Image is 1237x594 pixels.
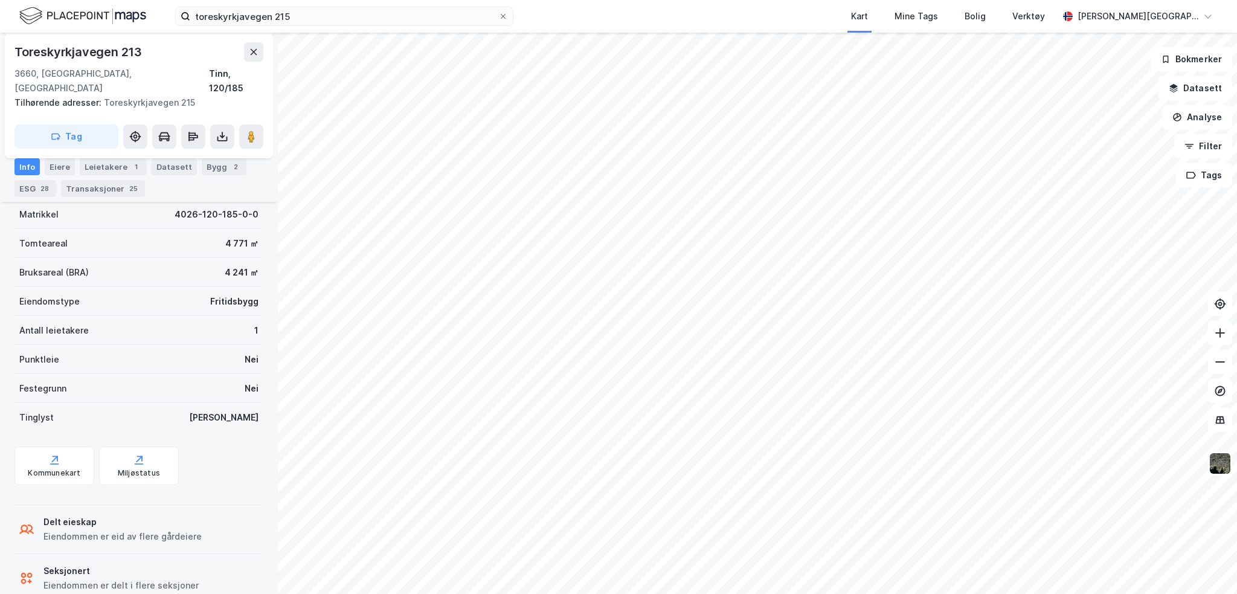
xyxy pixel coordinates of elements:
div: Bygg [202,158,246,175]
img: 9k= [1209,452,1232,475]
div: Verktøy [1012,9,1045,24]
div: Seksjonert [43,564,199,578]
button: Tag [14,124,118,149]
div: Kontrollprogram for chat [1177,536,1237,594]
div: 1 [254,323,259,338]
span: Tilhørende adresser: [14,97,104,108]
div: Toreskyrkjavegen 213 [14,42,144,62]
div: Eiendommen er eid av flere gårdeiere [43,529,202,544]
div: Toreskyrkjavegen 215 [14,95,254,110]
div: Kart [851,9,868,24]
div: Festegrunn [19,381,66,396]
div: Tomteareal [19,236,68,251]
button: Bokmerker [1151,47,1232,71]
div: ESG [14,180,56,197]
div: Tinn, 120/185 [209,66,263,95]
div: Matrikkel [19,207,59,222]
div: Info [14,158,40,175]
div: Transaksjoner [61,180,145,197]
div: Tinglyst [19,410,54,425]
div: Leietakere [80,158,147,175]
div: Nei [245,381,259,396]
button: Filter [1174,134,1232,158]
div: 1 [130,161,142,173]
div: 2 [230,161,242,173]
div: Antall leietakere [19,323,89,338]
div: Eiendomstype [19,294,80,309]
img: logo.f888ab2527a4732fd821a326f86c7f29.svg [19,5,146,27]
button: Tags [1176,163,1232,187]
div: 4026-120-185-0-0 [175,207,259,222]
div: Miljøstatus [118,468,160,478]
div: Punktleie [19,352,59,367]
div: 3660, [GEOGRAPHIC_DATA], [GEOGRAPHIC_DATA] [14,66,209,95]
div: Nei [245,352,259,367]
div: Datasett [152,158,197,175]
div: Mine Tags [895,9,938,24]
div: Delt eieskap [43,515,202,529]
div: [PERSON_NAME] [189,410,259,425]
div: [PERSON_NAME][GEOGRAPHIC_DATA] [1078,9,1198,24]
div: Kommunekart [28,468,80,478]
div: Fritidsbygg [210,294,259,309]
input: Søk på adresse, matrikkel, gårdeiere, leietakere eller personer [190,7,498,25]
div: 4 771 ㎡ [225,236,259,251]
button: Datasett [1158,76,1232,100]
div: Bruksareal (BRA) [19,265,89,280]
button: Analyse [1162,105,1232,129]
div: 4 241 ㎡ [225,265,259,280]
div: Eiere [45,158,75,175]
iframe: Chat Widget [1177,536,1237,594]
div: Bolig [965,9,986,24]
div: 28 [38,182,51,195]
div: 25 [127,182,140,195]
div: Eiendommen er delt i flere seksjoner [43,578,199,593]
